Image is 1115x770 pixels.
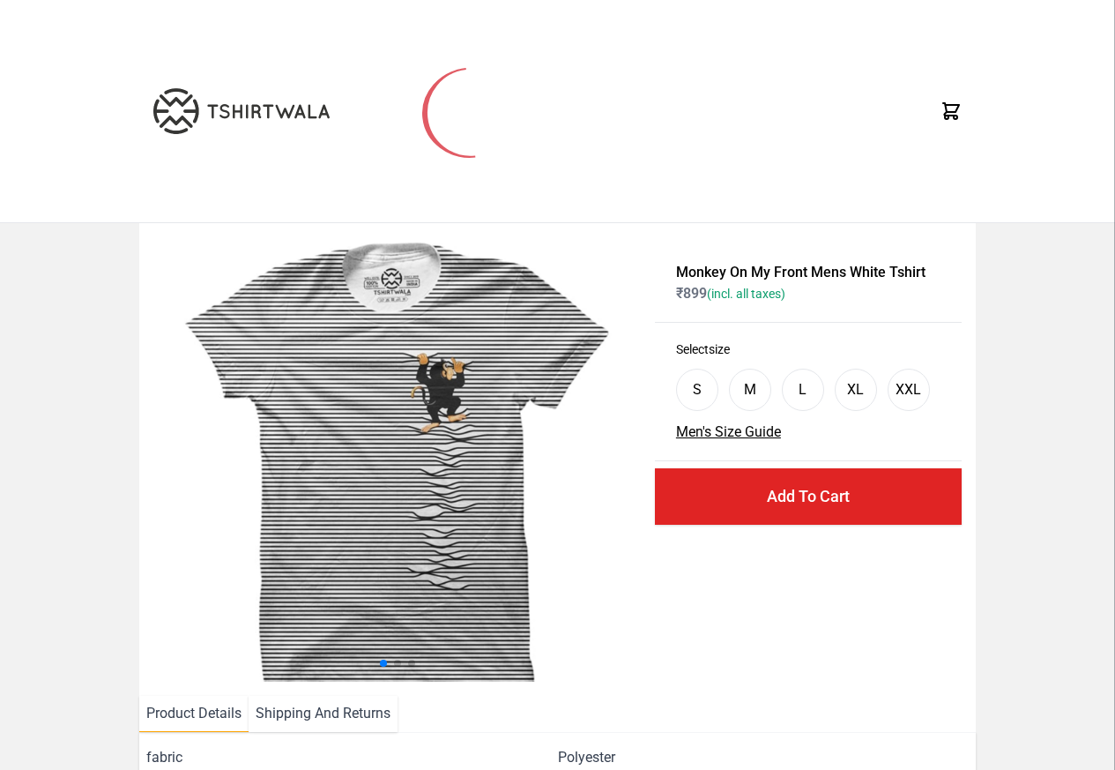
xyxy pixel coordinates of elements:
div: XL [847,379,864,400]
h1: Monkey On My Front Mens White Tshirt [676,262,940,283]
div: XXL [896,379,921,400]
h3: Select size [676,340,940,358]
span: (incl. all taxes) [707,287,785,301]
div: S [693,379,702,400]
img: TW-LOGO-400-104.png [153,88,330,134]
div: L [799,379,807,400]
button: Add To Cart [655,468,962,525]
div: M [744,379,756,400]
li: Product Details [139,696,249,732]
span: fabric [146,747,557,768]
span: ₹ 899 [676,285,785,302]
button: Men's Size Guide [676,422,781,443]
img: monkey-climbing.jpg [153,237,641,682]
span: Polyester [558,747,615,768]
li: Shipping And Returns [249,696,398,732]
